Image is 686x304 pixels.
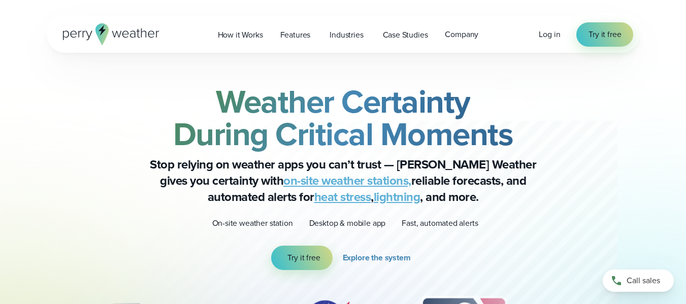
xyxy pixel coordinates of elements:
[539,28,560,40] span: Log in
[374,24,437,45] a: Case Studies
[589,28,621,41] span: Try it free
[218,29,263,41] span: How it Works
[343,252,411,264] span: Explore the system
[343,246,415,270] a: Explore the system
[576,22,633,47] a: Try it free
[280,29,311,41] span: Features
[402,217,478,229] p: Fast, automated alerts
[287,252,320,264] span: Try it free
[383,29,428,41] span: Case Studies
[314,188,371,206] a: heat stress
[173,78,513,158] strong: Weather Certainty During Critical Moments
[603,269,674,292] a: Call sales
[283,172,411,190] a: on-site weather stations,
[374,188,420,206] a: lightning
[627,275,660,287] span: Call sales
[140,156,546,205] p: Stop relying on weather apps you can’t trust — [PERSON_NAME] Weather gives you certainty with rel...
[330,29,363,41] span: Industries
[445,28,478,41] span: Company
[539,28,560,41] a: Log in
[209,24,272,45] a: How it Works
[271,246,332,270] a: Try it free
[309,217,386,229] p: Desktop & mobile app
[212,217,293,229] p: On-site weather station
